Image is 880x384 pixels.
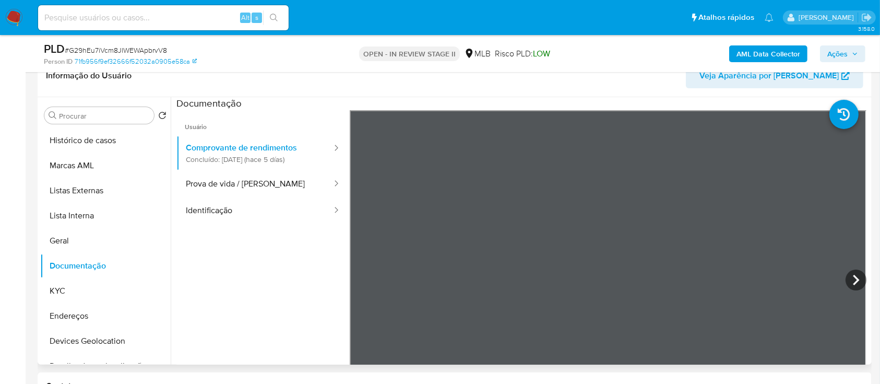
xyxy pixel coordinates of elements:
button: Detalhe da geolocalização [40,354,171,379]
button: KYC [40,278,171,304]
button: Listas Externas [40,178,171,203]
span: Alt [241,13,249,22]
button: Veja Aparência por [PERSON_NAME] [686,63,863,88]
b: PLD [44,40,65,57]
span: LOW [533,48,550,60]
button: Ações [820,45,865,62]
a: 71fb956f9ef32666f52032a0905e58ca [75,57,197,66]
button: Endereços [40,304,171,329]
b: AML Data Collector [736,45,800,62]
button: search-icon [263,10,284,25]
h1: Informação do Usuário [46,71,132,81]
button: Procurar [49,111,57,120]
button: Marcas AML [40,153,171,178]
a: Sair [861,12,872,23]
p: OPEN - IN REVIEW STAGE II [359,46,460,61]
b: Person ID [44,57,73,66]
button: Lista Interna [40,203,171,228]
span: # G29hEu7iVcm8JlWEWApbrvV8 [65,45,167,55]
button: Devices Geolocation [40,329,171,354]
span: Veja Aparência por [PERSON_NAME] [699,63,839,88]
span: Atalhos rápidos [698,12,754,23]
input: Procurar [59,111,150,121]
button: Histórico de casos [40,128,171,153]
button: Retornar ao pedido padrão [158,111,167,123]
input: Pesquise usuários ou casos... [38,11,289,25]
button: Documentação [40,253,171,278]
p: alessandra.barbosa@mercadopago.com [799,13,858,22]
span: Ações [827,45,848,62]
span: s [255,13,258,22]
button: AML Data Collector [729,45,807,62]
button: Geral [40,228,171,253]
a: Notificações [765,13,774,22]
span: 3.158.0 [858,25,875,33]
span: Risco PLD: [495,48,550,60]
div: MLB [464,48,491,60]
